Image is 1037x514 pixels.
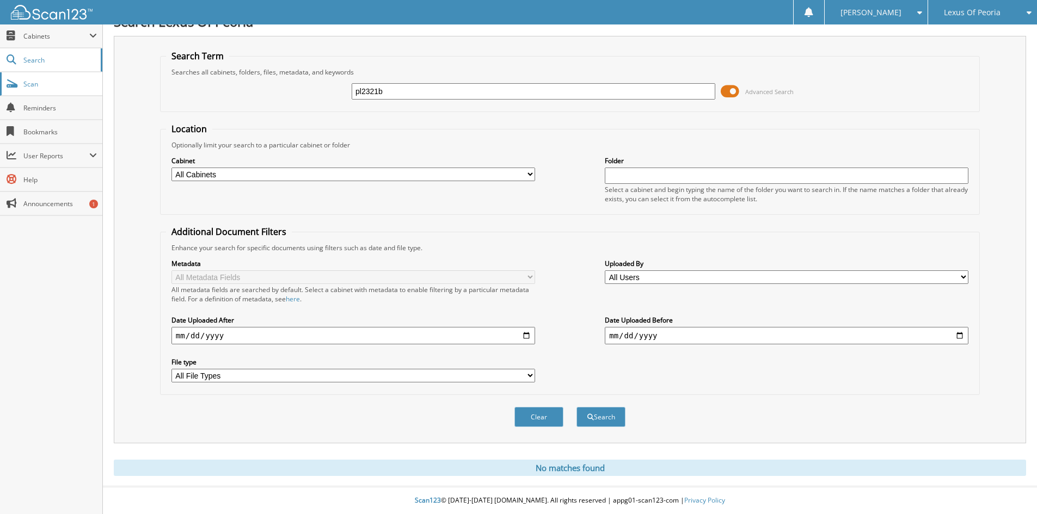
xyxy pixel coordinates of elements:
[23,199,97,208] span: Announcements
[684,496,725,505] a: Privacy Policy
[23,103,97,113] span: Reminders
[23,79,97,89] span: Scan
[11,5,93,20] img: scan123-logo-white.svg
[171,357,535,367] label: File type
[605,156,968,165] label: Folder
[166,140,974,150] div: Optionally limit your search to a particular cabinet or folder
[171,259,535,268] label: Metadata
[89,200,98,208] div: 1
[605,315,968,325] label: Date Uploaded Before
[166,226,292,238] legend: Additional Document Filters
[840,9,901,16] span: [PERSON_NAME]
[23,127,97,137] span: Bookmarks
[166,243,974,252] div: Enhance your search for specific documents using filters such as date and file type.
[605,185,968,203] div: Select a cabinet and begin typing the name of the folder you want to search in. If the name match...
[171,285,535,304] div: All metadata fields are searched by default. Select a cabinet with metadata to enable filtering b...
[605,327,968,344] input: end
[23,32,89,41] span: Cabinets
[23,175,97,184] span: Help
[166,123,212,135] legend: Location
[415,496,441,505] span: Scan123
[166,50,229,62] legend: Search Term
[576,407,625,427] button: Search
[745,88,794,96] span: Advanced Search
[171,156,535,165] label: Cabinet
[23,151,89,160] span: User Reports
[171,315,535,325] label: Date Uploaded After
[166,67,974,77] div: Searches all cabinets, folders, files, metadata, and keywords
[23,55,95,65] span: Search
[114,460,1026,476] div: No matches found
[514,407,563,427] button: Clear
[286,294,300,304] a: here
[171,327,535,344] input: start
[944,9,1001,16] span: Lexus Of Peoria
[103,487,1037,514] div: © [DATE]-[DATE] [DOMAIN_NAME]. All rights reserved | appg01-scan123-com |
[605,259,968,268] label: Uploaded By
